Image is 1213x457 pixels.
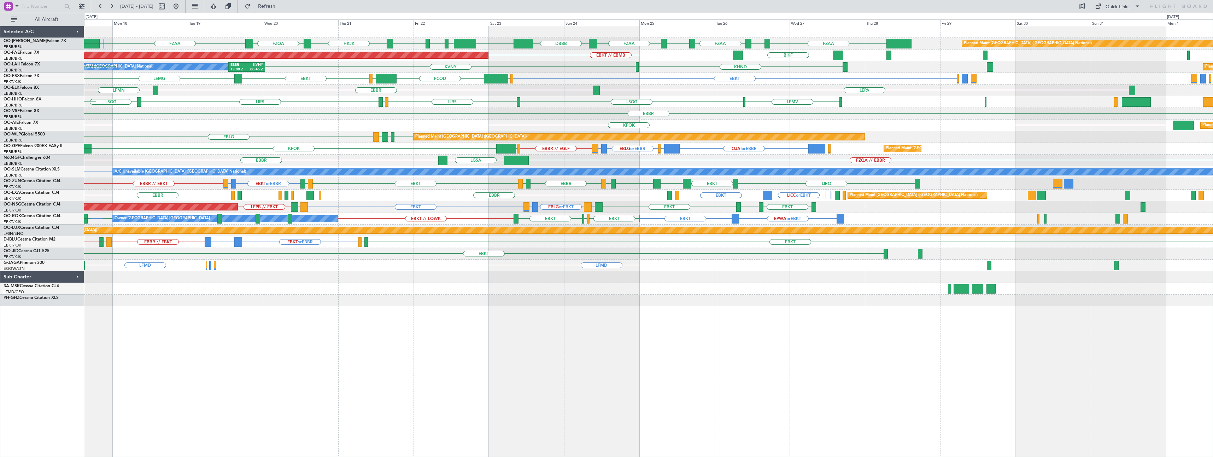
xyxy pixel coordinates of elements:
div: Mon 25 [639,19,715,26]
span: OO-WLP [4,132,21,137]
span: 3A-MSR [4,284,20,288]
a: OO-AIEFalcon 7X [4,121,38,125]
a: EBKT/KJK [4,254,21,260]
div: Sun 31 [1091,19,1166,26]
span: OO-[PERSON_NAME] [4,39,47,43]
a: LFMD/CEQ [4,289,24,295]
div: Mon 18 [112,19,188,26]
a: OO-WLPGlobal 5500 [4,132,45,137]
a: OO-ROKCessna Citation CJ4 [4,214,60,218]
span: N604GF [4,156,20,160]
a: EBBR/BRU [4,114,23,120]
a: EBKT/KJK [4,184,21,190]
a: OO-SLMCessna Citation XLS [4,167,60,172]
a: OO-ZUNCessna Citation CJ4 [4,179,60,183]
div: A/C Unavailable [GEOGRAPHIC_DATA] ([GEOGRAPHIC_DATA] National) [115,167,246,177]
span: OO-ZUN [4,179,21,183]
span: OO-LAH [4,62,20,66]
div: Tue 19 [188,19,263,26]
a: OO-LXACessna Citation CJ4 [4,191,59,195]
a: G-JAGAPhenom 300 [4,261,45,265]
span: OO-FAE [4,51,20,55]
a: EBKT/KJK [4,79,21,85]
span: OO-GPE [4,144,20,148]
span: PH-GHZ [4,296,19,300]
a: OO-ELKFalcon 8X [4,86,39,90]
div: Sat 23 [489,19,564,26]
a: OO-LAHFalcon 7X [4,62,40,66]
div: Quick Links [1106,4,1130,11]
div: 13:00 Z [230,67,247,72]
button: Refresh [241,1,284,12]
a: EBBR/BRU [4,161,23,166]
a: EBBR/BRU [4,126,23,131]
a: EBBR/BRU [4,149,23,155]
a: OO-[PERSON_NAME]Falcon 7X [4,39,66,43]
div: Owner [GEOGRAPHIC_DATA] ([GEOGRAPHIC_DATA] National) [39,62,153,72]
div: Planned Maint [GEOGRAPHIC_DATA] ([GEOGRAPHIC_DATA] National) [886,143,1014,154]
a: OO-GPEFalcon 900EX EASy II [4,144,62,148]
span: OO-ELK [4,86,19,90]
div: Wed 27 [790,19,865,26]
div: [DATE] [86,14,98,20]
span: Refresh [252,4,282,9]
input: Trip Number [22,1,62,12]
a: D-IBLUCessna Citation M2 [4,237,55,242]
a: PH-GHZCessna Citation XLS [4,296,59,300]
div: Wed 20 [263,19,338,26]
div: KVNY [247,63,263,68]
a: LFSN/ENC [4,231,23,236]
a: EBKT/KJK [4,219,21,225]
div: Planned Maint [GEOGRAPHIC_DATA] ([GEOGRAPHIC_DATA] National) [964,38,1092,49]
button: Quick Links [1091,1,1144,12]
div: Fri 22 [414,19,489,26]
span: OO-NSG [4,202,21,207]
div: Owner [GEOGRAPHIC_DATA]-[GEOGRAPHIC_DATA] [115,213,210,224]
a: N604GFChallenger 604 [4,156,51,160]
span: OO-FSX [4,74,20,78]
span: OO-JID [4,249,18,253]
div: Thu 28 [865,19,940,26]
span: D-IBLU [4,237,17,242]
a: OO-JIDCessna CJ1 525 [4,249,49,253]
div: Planned Maint [GEOGRAPHIC_DATA] ([GEOGRAPHIC_DATA] National) [850,190,978,201]
div: Thu 21 [338,19,414,26]
a: EBBR/BRU [4,103,23,108]
div: Fri 29 [940,19,1015,26]
a: OO-HHOFalcon 8X [4,97,41,102]
a: EBBR/BRU [4,44,23,50]
a: EBBR/BRU [4,91,23,96]
div: Sun 24 [564,19,639,26]
span: OO-VSF [4,109,20,113]
div: [DATE] [1167,14,1179,20]
div: Planned Maint [GEOGRAPHIC_DATA] ([GEOGRAPHIC_DATA]) [415,132,527,142]
button: All Aircraft [8,14,77,25]
div: 00:45 Z [247,67,263,72]
a: EBKT/KJK [4,196,21,201]
div: Tue 26 [715,19,790,26]
span: OO-ROK [4,214,21,218]
a: EBBR/BRU [4,173,23,178]
a: OO-LUXCessna Citation CJ4 [4,226,59,230]
span: OO-SLM [4,167,20,172]
a: OO-FAEFalcon 7X [4,51,39,55]
a: EBKT/KJK [4,208,21,213]
div: EBBR [230,63,247,68]
span: OO-AIE [4,121,19,125]
a: EBBR/BRU [4,68,23,73]
a: 3A-MSRCessna Citation CJ4 [4,284,59,288]
a: EGGW/LTN [4,266,25,271]
a: OO-VSFFalcon 8X [4,109,39,113]
a: EBBR/BRU [4,138,23,143]
span: G-JAGA [4,261,20,265]
a: EBBR/BRU [4,56,23,61]
span: All Aircraft [18,17,75,22]
span: OO-LUX [4,226,20,230]
a: OO-NSGCessna Citation CJ4 [4,202,60,207]
a: EBKT/KJK [4,243,21,248]
a: OO-FSXFalcon 7X [4,74,39,78]
div: Sat 30 [1015,19,1091,26]
span: OO-HHO [4,97,22,102]
span: [DATE] - [DATE] [120,3,153,10]
span: OO-LXA [4,191,20,195]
